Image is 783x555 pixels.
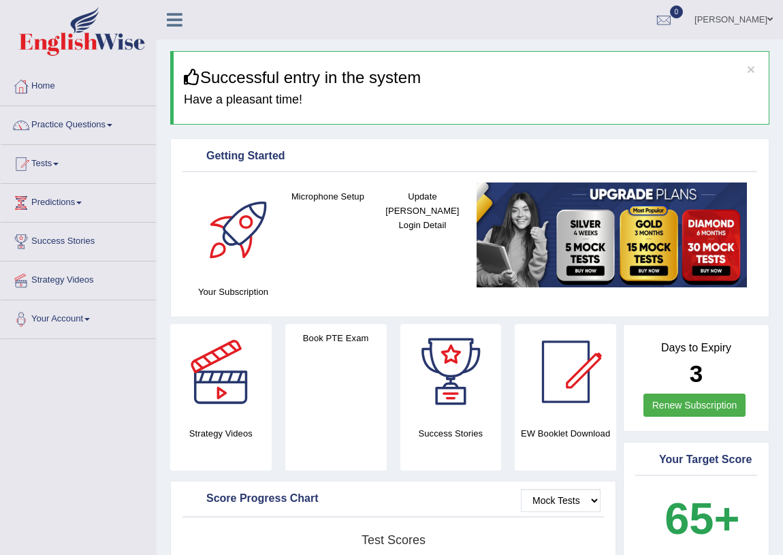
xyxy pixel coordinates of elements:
h4: Book PTE Exam [285,331,387,345]
a: Practice Questions [1,106,156,140]
h4: EW Booklet Download [515,426,616,441]
div: Getting Started [186,146,754,167]
img: small5.jpg [477,183,747,287]
h4: Have a pleasant time! [184,93,758,107]
div: Your Target Score [639,450,754,471]
a: Renew Subscription [643,394,746,417]
span: 0 [670,5,684,18]
h4: Your Subscription [193,285,274,299]
h4: Update [PERSON_NAME] Login Detail [382,189,463,232]
button: × [747,62,755,76]
a: Success Stories [1,223,156,257]
tspan: Test scores [362,533,426,547]
div: Score Progress Chart [186,489,601,509]
b: 3 [690,360,703,387]
a: Your Account [1,300,156,334]
a: Predictions [1,184,156,218]
h4: Days to Expiry [639,342,754,354]
a: Strategy Videos [1,261,156,296]
h4: Success Stories [400,426,502,441]
a: Home [1,67,156,101]
b: 65+ [665,494,739,543]
a: Tests [1,145,156,179]
h3: Successful entry in the system [184,69,758,86]
h4: Microphone Setup [287,189,368,204]
h4: Strategy Videos [170,426,272,441]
